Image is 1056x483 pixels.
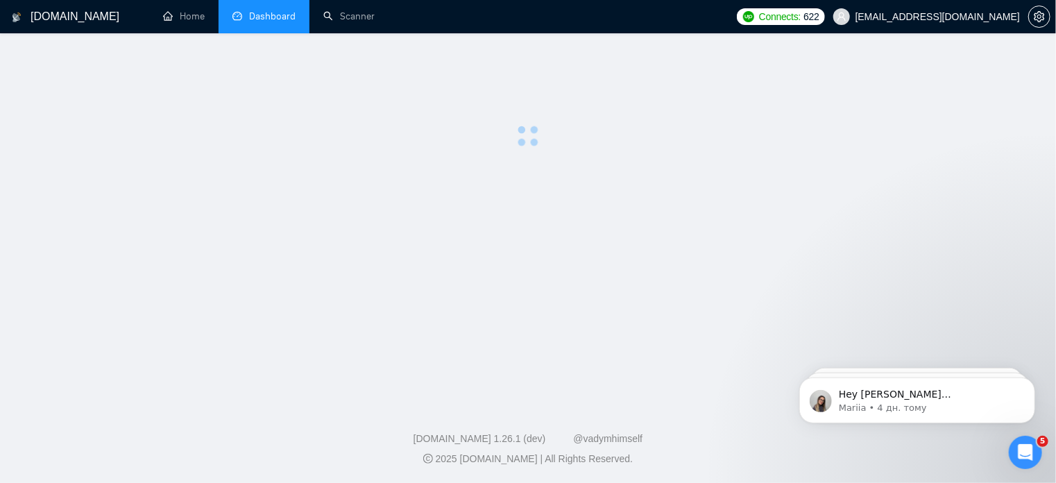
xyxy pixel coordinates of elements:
a: setting [1028,11,1050,22]
p: Message from Mariia, sent 4 дн. тому [60,53,239,66]
button: setting [1028,6,1050,28]
span: 5 [1037,436,1048,447]
span: Connects: [759,9,801,24]
span: setting [1029,11,1050,22]
span: 622 [803,9,819,24]
a: @vadymhimself [573,433,642,444]
a: searchScanner [323,10,375,22]
img: logo [12,6,22,28]
a: homeHome [163,10,205,22]
span: Hey [PERSON_NAME][EMAIL_ADDRESS][DOMAIN_NAME], Looks like your Upwork agency [PERSON_NAME] Design... [60,40,239,258]
iframe: Intercom live chat [1009,436,1042,469]
a: [DOMAIN_NAME] 1.26.1 (dev) [414,433,546,444]
iframe: Intercom notifications повідомлення [778,348,1056,446]
span: dashboard [232,11,242,21]
img: upwork-logo.png [743,11,754,22]
span: copyright [423,454,433,464]
div: 2025 [DOMAIN_NAME] | All Rights Reserved. [11,452,1045,466]
span: Dashboard [249,10,296,22]
span: user [837,12,846,22]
